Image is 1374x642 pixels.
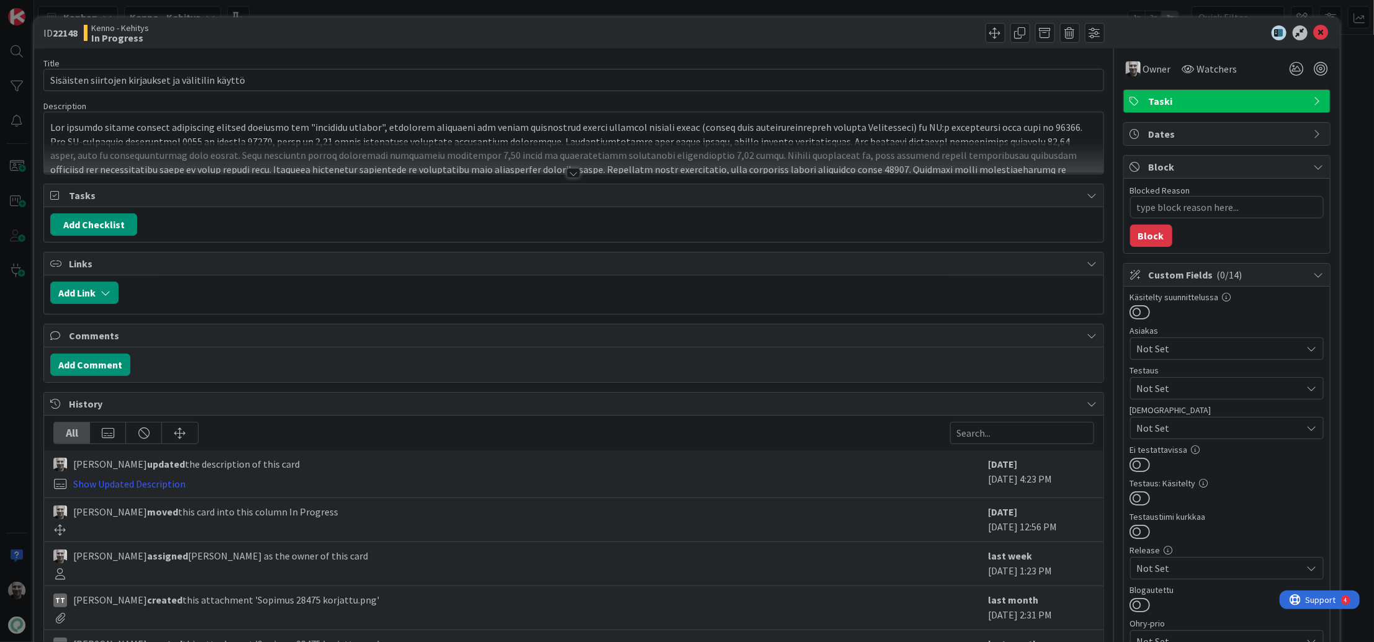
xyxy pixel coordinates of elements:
[147,550,188,562] b: assigned
[1137,561,1302,576] span: Not Set
[1130,225,1172,247] button: Block
[43,69,1103,91] input: type card name here...
[147,458,185,470] b: updated
[1126,61,1141,76] img: JH
[53,594,67,607] div: TT
[1130,366,1324,375] div: Testaus
[1137,381,1302,396] span: Not Set
[1130,512,1324,521] div: Testaustiimi kurkkaa
[989,550,1033,562] b: last week
[989,592,1094,623] div: [DATE] 2:31 PM
[43,25,78,40] span: ID
[53,27,78,39] b: 22148
[50,120,1097,191] p: Lor ipsumdo sitame consect adipiscing elitsed doeiusmo tem "incididu utlabor", etdolorem aliquaen...
[147,594,182,606] b: created
[1149,127,1308,141] span: Dates
[1130,185,1190,196] label: Blocked Reason
[950,422,1094,444] input: Search...
[73,548,368,563] span: [PERSON_NAME] [PERSON_NAME] as the owner of this card
[989,457,1094,491] div: [DATE] 4:23 PM
[53,506,67,519] img: JH
[989,506,1018,518] b: [DATE]
[53,550,67,563] img: JH
[91,23,149,33] span: Kenno - Kehitys
[73,592,379,607] span: [PERSON_NAME] this attachment 'Sopimus 28475 korjattu.png'
[1149,267,1308,282] span: Custom Fields
[43,58,60,69] label: Title
[1130,619,1324,628] div: Ohry-prio
[73,504,338,519] span: [PERSON_NAME] this card into this column In Progress
[1130,445,1324,454] div: Ei testattavissa
[69,328,1080,343] span: Comments
[989,548,1094,579] div: [DATE] 1:23 PM
[1217,269,1242,281] span: ( 0/14 )
[989,594,1039,606] b: last month
[50,213,137,236] button: Add Checklist
[53,458,67,471] img: JH
[1137,341,1302,356] span: Not Set
[73,457,300,471] span: [PERSON_NAME] the description of this card
[1130,406,1324,414] div: [DEMOGRAPHIC_DATA]
[43,100,86,112] span: Description
[989,504,1094,535] div: [DATE] 12:56 PM
[1149,94,1308,109] span: Taski
[1130,586,1324,594] div: Blogautettu
[50,354,130,376] button: Add Comment
[91,33,149,43] b: In Progress
[50,282,119,304] button: Add Link
[69,256,1080,271] span: Links
[1130,293,1324,301] div: Käsitelty suunnittelussa
[147,506,178,518] b: moved
[1130,326,1324,335] div: Asiakas
[1143,61,1171,76] span: Owner
[26,2,56,17] span: Support
[1137,421,1302,435] span: Not Set
[73,478,186,490] a: Show Updated Description
[69,396,1080,411] span: History
[1130,479,1324,488] div: Testaus: Käsitelty
[65,5,68,15] div: 4
[69,188,1080,203] span: Tasks
[54,422,90,444] div: All
[1197,61,1237,76] span: Watchers
[1130,546,1324,555] div: Release
[1149,159,1308,174] span: Block
[989,458,1018,470] b: [DATE]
